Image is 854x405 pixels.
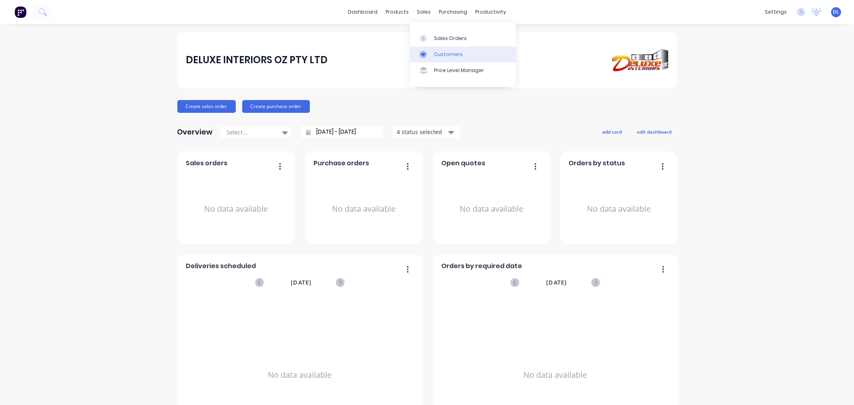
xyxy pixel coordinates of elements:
button: edit dashboard [632,126,677,137]
span: [DATE] [546,278,567,287]
div: Sales Orders [434,35,467,42]
button: add card [597,126,627,137]
span: DL [833,8,840,16]
span: [DATE] [291,278,311,287]
span: Deliveries scheduled [186,261,256,271]
div: Customers [434,51,463,58]
span: Orders by status [569,158,625,168]
span: Sales orders [186,158,227,168]
span: Open quotes [441,158,485,168]
div: No data available [186,171,286,247]
div: No data available [441,171,542,247]
div: 4 status selected [397,128,447,136]
div: purchasing [435,6,471,18]
img: Factory [14,6,26,18]
a: Price Level Manager [410,62,516,78]
button: Create sales order [177,100,236,113]
a: dashboard [344,6,382,18]
div: DELUXE INTERIORS OZ PTY LTD [186,52,328,68]
div: products [382,6,413,18]
img: DELUXE INTERIORS OZ PTY LTD [612,49,668,72]
div: No data available [569,171,669,247]
div: Overview [177,124,213,140]
button: 4 status selected [392,126,460,138]
div: sales [413,6,435,18]
div: productivity [471,6,510,18]
div: settings [761,6,791,18]
button: Create purchase order [242,100,310,113]
a: Sales Orders [410,30,516,46]
span: Orders by required date [441,261,522,271]
a: Customers [410,46,516,62]
span: Purchase orders [313,158,369,168]
div: No data available [313,171,414,247]
div: Price Level Manager [434,67,484,74]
